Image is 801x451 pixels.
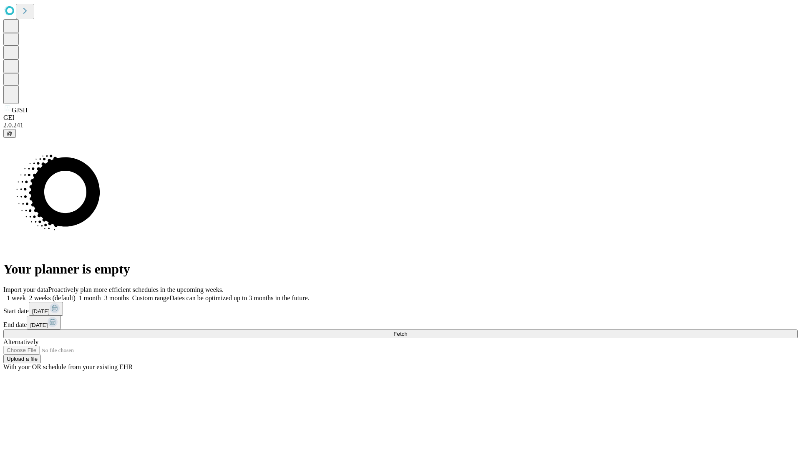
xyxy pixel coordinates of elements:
span: 1 week [7,294,26,302]
div: End date [3,316,798,329]
span: Proactively plan more efficient schedules in the upcoming weeks. [48,286,224,293]
span: With your OR schedule from your existing EHR [3,363,133,370]
span: GJSH [12,106,28,114]
h1: Your planner is empty [3,261,798,277]
div: Start date [3,302,798,316]
button: @ [3,129,16,138]
span: Fetch [393,331,407,337]
span: Dates can be optimized up to 3 months in the future. [169,294,309,302]
span: 1 month [79,294,101,302]
button: [DATE] [27,316,61,329]
span: Import your data [3,286,48,293]
button: Fetch [3,329,798,338]
div: GEI [3,114,798,122]
span: [DATE] [32,308,50,314]
span: 3 months [104,294,129,302]
span: 2 weeks (default) [29,294,76,302]
div: 2.0.241 [3,122,798,129]
span: [DATE] [30,322,48,328]
button: Upload a file [3,355,41,363]
span: Alternatively [3,338,38,345]
span: Custom range [132,294,169,302]
button: [DATE] [29,302,63,316]
span: @ [7,130,13,137]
